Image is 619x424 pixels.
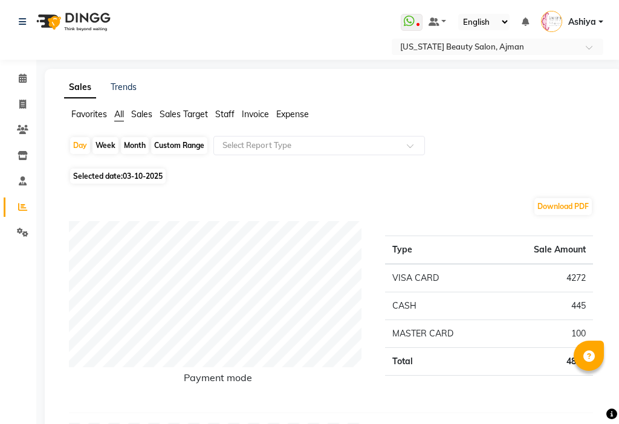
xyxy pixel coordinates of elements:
[568,376,607,412] iframe: chat widget
[496,264,593,292] td: 4272
[92,137,118,154] div: Week
[131,109,152,120] span: Sales
[385,348,496,376] td: Total
[123,172,163,181] span: 03-10-2025
[31,5,114,39] img: logo
[385,236,496,265] th: Type
[496,348,593,376] td: 4817
[568,16,596,28] span: Ashiya
[160,109,208,120] span: Sales Target
[70,137,90,154] div: Day
[541,11,562,32] img: Ashiya
[496,292,593,320] td: 445
[242,109,269,120] span: Invoice
[64,77,96,98] a: Sales
[385,292,496,320] td: CASH
[534,198,592,215] button: Download PDF
[114,109,124,120] span: All
[496,236,593,265] th: Sale Amount
[496,320,593,348] td: 100
[151,137,207,154] div: Custom Range
[121,137,149,154] div: Month
[276,109,309,120] span: Expense
[69,372,367,388] h6: Payment mode
[70,169,166,184] span: Selected date:
[385,264,496,292] td: VISA CARD
[385,320,496,348] td: MASTER CARD
[71,109,107,120] span: Favorites
[111,82,137,92] a: Trends
[215,109,235,120] span: Staff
